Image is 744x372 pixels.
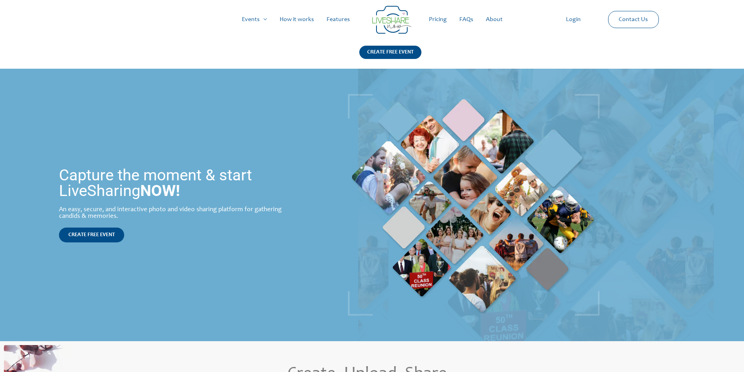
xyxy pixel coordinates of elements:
[68,232,115,238] span: CREATE FREE EVENT
[423,7,453,32] a: Pricing
[140,182,180,200] strong: NOW!
[320,7,356,32] a: Features
[273,7,320,32] a: How it works
[59,228,124,242] a: CREATE FREE EVENT
[359,46,421,69] a: CREATE FREE EVENT
[372,6,411,34] img: Group 14 | Live Photo Slideshow for Events | Create Free Events Album for Any Occasion
[612,11,654,28] a: Contact Us
[14,7,730,32] nav: Site Navigation
[560,7,587,32] a: Login
[59,206,297,220] div: An easy, secure, and interactive photo and video sharing platform for gathering candids & memories.
[359,46,421,59] div: CREATE FREE EVENT
[236,7,273,32] a: Events
[453,7,480,32] a: FAQs
[348,94,599,316] img: LiveShare Moment | Live Photo Slideshow for Events | Create Free Events Album for Any Occasion
[59,167,297,199] h1: Capture the moment & start LiveSharing
[480,7,509,32] a: About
